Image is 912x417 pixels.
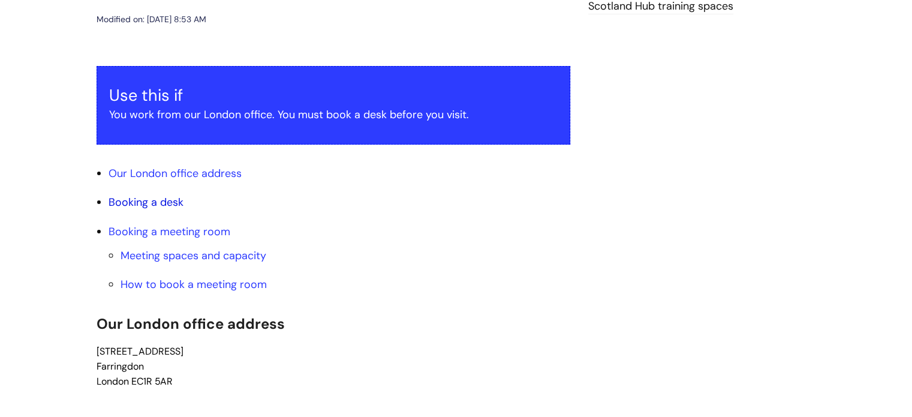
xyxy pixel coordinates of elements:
[121,248,266,263] a: Meeting spaces and capacity
[109,195,183,209] a: Booking a desk
[109,224,230,239] a: Booking a meeting room
[109,105,558,124] p: You work from our London office. You must book a desk before you visit.
[97,345,183,388] span: [STREET_ADDRESS] Farringdon London EC1R 5AR
[97,12,206,27] div: Modified on: [DATE] 8:53 AM
[97,314,285,333] span: Our London office address
[109,86,558,105] h3: Use this if
[109,166,242,181] a: Our London office address
[121,277,267,292] a: How to book a meeting room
